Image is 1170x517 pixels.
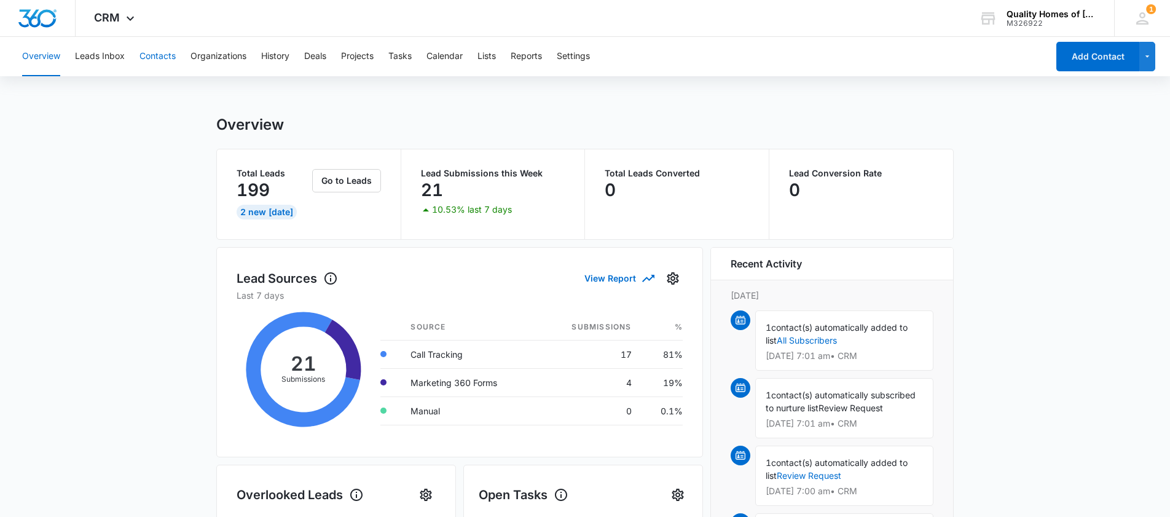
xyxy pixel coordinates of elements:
[216,116,284,134] h1: Overview
[766,419,923,428] p: [DATE] 7:01 am • CRM
[421,169,565,178] p: Lead Submissions this Week
[538,314,641,341] th: Submissions
[766,352,923,360] p: [DATE] 7:01 am • CRM
[731,256,802,271] h6: Recent Activity
[789,169,934,178] p: Lead Conversion Rate
[1007,9,1096,19] div: account name
[22,37,60,76] button: Overview
[789,180,800,200] p: 0
[312,169,381,192] button: Go to Leads
[401,368,538,397] td: Marketing 360 Forms
[237,486,364,504] h1: Overlooked Leads
[426,37,463,76] button: Calendar
[766,322,908,345] span: contact(s) automatically added to list
[766,487,923,495] p: [DATE] 7:00 am • CRM
[584,267,653,289] button: View Report
[237,169,310,178] p: Total Leads
[766,457,771,468] span: 1
[605,169,749,178] p: Total Leads Converted
[416,485,436,505] button: Settings
[538,397,641,425] td: 0
[477,37,496,76] button: Lists
[642,397,683,425] td: 0.1%
[642,368,683,397] td: 19%
[341,37,374,76] button: Projects
[261,37,289,76] button: History
[642,340,683,368] td: 81%
[432,205,512,214] p: 10.53% last 7 days
[766,390,771,400] span: 1
[1007,19,1096,28] div: account id
[766,457,908,481] span: contact(s) automatically added to list
[388,37,412,76] button: Tasks
[766,390,916,413] span: contact(s) automatically subscribed to nurture list
[94,11,120,24] span: CRM
[237,269,338,288] h1: Lead Sources
[401,314,538,341] th: Source
[605,180,616,200] p: 0
[401,397,538,425] td: Manual
[642,314,683,341] th: %
[139,37,176,76] button: Contacts
[1146,4,1156,14] div: notifications count
[538,368,641,397] td: 4
[304,37,326,76] button: Deals
[766,322,771,333] span: 1
[190,37,246,76] button: Organizations
[401,340,538,368] td: Call Tracking
[237,205,297,219] div: 2 New [DATE]
[777,335,837,345] a: All Subscribers
[1056,42,1139,71] button: Add Contact
[731,289,933,302] p: [DATE]
[668,485,688,505] button: Settings
[237,180,270,200] p: 199
[479,486,568,504] h1: Open Tasks
[777,470,841,481] a: Review Request
[538,340,641,368] td: 17
[819,403,883,413] span: Review Request
[75,37,125,76] button: Leads Inbox
[1146,4,1156,14] span: 1
[557,37,590,76] button: Settings
[237,289,683,302] p: Last 7 days
[663,269,683,288] button: Settings
[421,180,443,200] p: 21
[312,175,381,186] a: Go to Leads
[511,37,542,76] button: Reports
